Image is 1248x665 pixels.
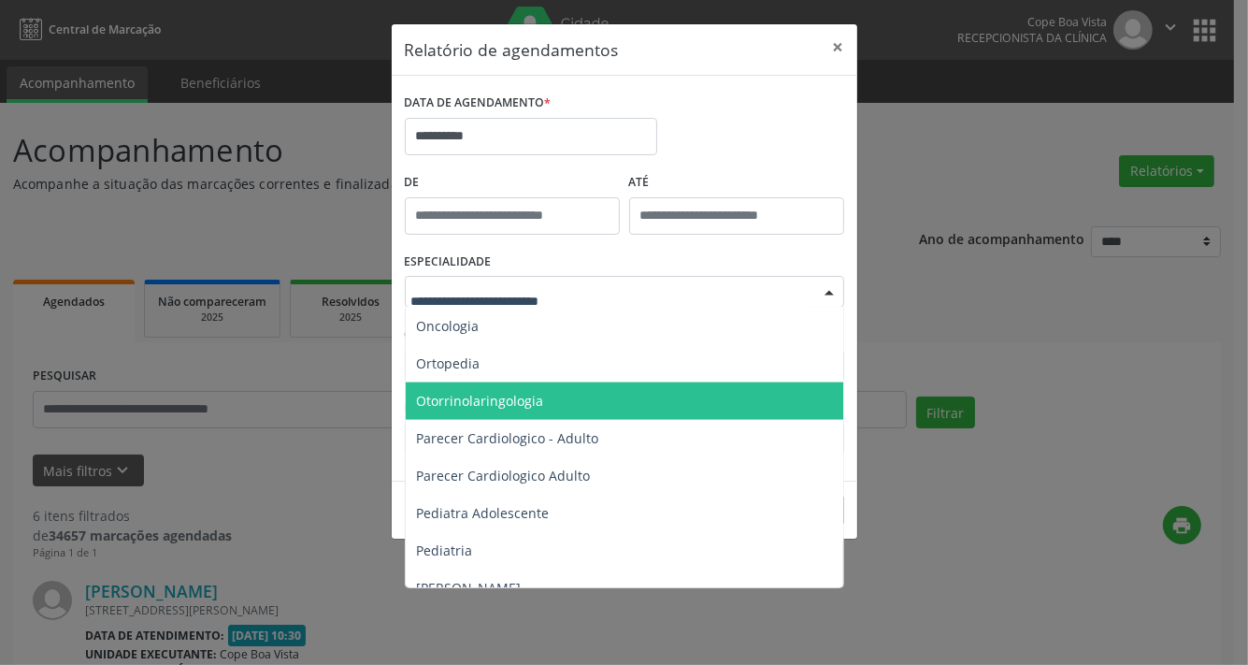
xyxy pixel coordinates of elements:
[417,504,550,522] span: Pediatra Adolescente
[405,37,619,62] h5: Relatório de agendamentos
[405,168,620,197] label: De
[417,392,544,410] span: Otorrinolaringologia
[417,317,480,335] span: Oncologia
[417,429,599,447] span: Parecer Cardiologico - Adulto
[405,248,492,277] label: ESPECIALIDADE
[417,579,522,597] span: [PERSON_NAME]
[417,542,473,559] span: Pediatria
[820,24,857,70] button: Close
[417,467,591,484] span: Parecer Cardiologico Adulto
[405,89,552,118] label: DATA DE AGENDAMENTO
[417,354,481,372] span: Ortopedia
[629,168,844,197] label: ATÉ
